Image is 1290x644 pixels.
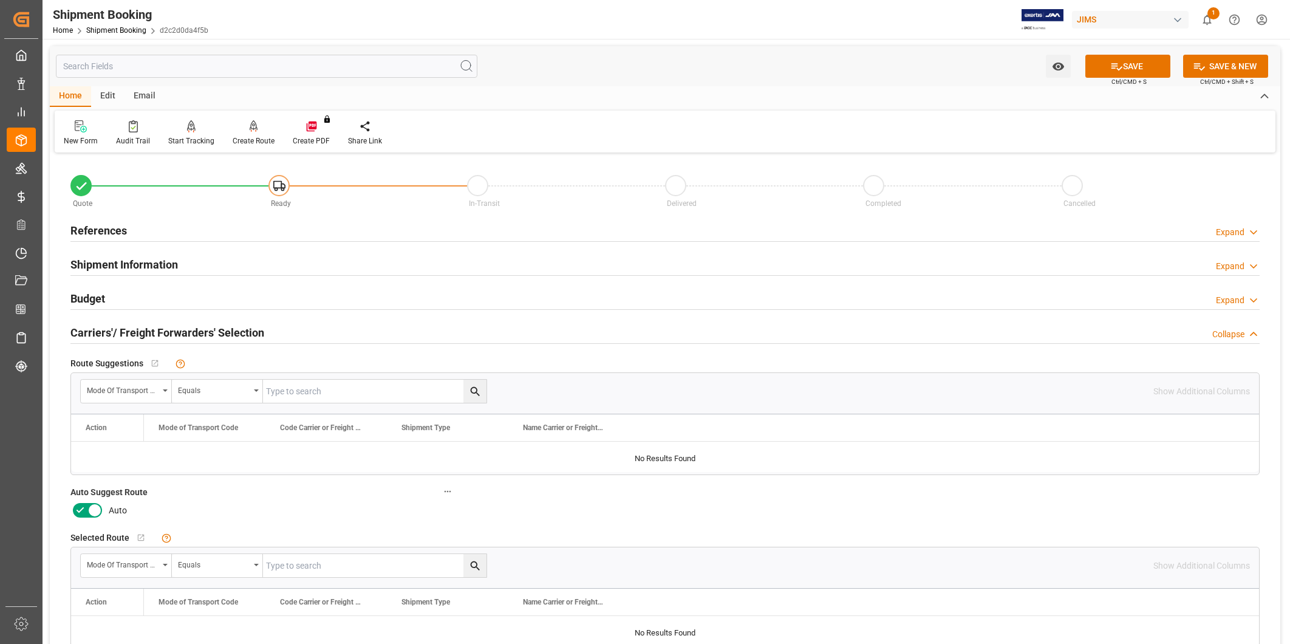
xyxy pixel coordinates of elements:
button: Help Center [1221,6,1248,33]
div: Create Route [233,135,275,146]
span: Cancelled [1063,199,1096,208]
h2: Budget [70,290,105,307]
div: Mode of Transport Code [87,557,159,570]
div: Start Tracking [168,135,214,146]
h2: References [70,222,127,239]
div: Expand [1216,226,1244,239]
span: Ctrl/CMD + S [1111,77,1147,86]
div: Share Link [348,135,382,146]
div: Home [50,86,91,107]
span: Mode of Transport Code [159,598,238,606]
div: Equals [178,382,250,396]
div: Email [125,86,165,107]
span: Shipment Type [401,598,450,606]
div: Shipment Booking [53,5,208,24]
span: Ready [271,199,291,208]
div: JIMS [1072,11,1189,29]
span: Selected Route [70,532,129,544]
span: Route Suggestions [70,357,143,370]
span: Delivered [667,199,697,208]
div: Expand [1216,294,1244,307]
input: Type to search [263,380,486,403]
span: 1 [1207,7,1220,19]
span: Code Carrier or Freight Forwarder [280,598,361,606]
img: Exertis%20JAM%20-%20Email%20Logo.jpg_1722504956.jpg [1022,9,1063,30]
div: New Form [64,135,98,146]
div: Equals [178,557,250,570]
button: Auto Suggest Route [440,484,456,499]
button: open menu [81,554,172,577]
span: Shipment Type [401,423,450,432]
div: Edit [91,86,125,107]
button: JIMS [1072,8,1193,31]
button: search button [463,380,486,403]
div: Audit Trail [116,135,150,146]
h2: Shipment Information [70,256,178,273]
button: show 1 new notifications [1193,6,1221,33]
span: Code Carrier or Freight Forwarder [280,423,361,432]
button: open menu [172,554,263,577]
div: Action [86,423,107,432]
button: SAVE & NEW [1183,55,1268,78]
h2: Carriers'/ Freight Forwarders' Selection [70,324,264,341]
div: Collapse [1212,328,1244,341]
span: In-Transit [469,199,500,208]
button: open menu [172,380,263,403]
input: Search Fields [56,55,477,78]
span: Quote [73,199,92,208]
div: Expand [1216,260,1244,273]
button: SAVE [1085,55,1170,78]
button: open menu [81,380,172,403]
div: Action [86,598,107,606]
button: search button [463,554,486,577]
span: Completed [865,199,901,208]
span: Ctrl/CMD + Shift + S [1200,77,1254,86]
a: Shipment Booking [86,26,146,35]
span: Name Carrier or Freight Forwarder [523,423,604,432]
div: Mode of Transport Code [87,382,159,396]
button: open menu [1046,55,1071,78]
input: Type to search [263,554,486,577]
a: Home [53,26,73,35]
span: Auto [109,504,127,517]
span: Mode of Transport Code [159,423,238,432]
span: Name Carrier or Freight Forwarder [523,598,604,606]
span: Auto Suggest Route [70,486,148,499]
